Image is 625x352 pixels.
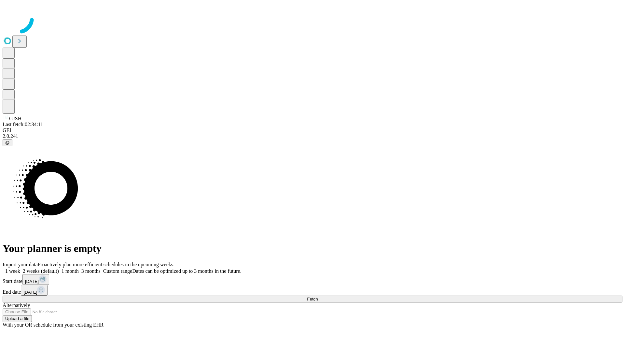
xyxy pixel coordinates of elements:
[103,268,132,274] span: Custom range
[132,268,241,274] span: Dates can be optimized up to 3 months in the future.
[3,133,622,139] div: 2.0.241
[3,262,38,267] span: Import your data
[81,268,101,274] span: 3 months
[5,268,20,274] span: 1 week
[3,315,32,322] button: Upload a file
[3,139,12,146] button: @
[38,262,174,267] span: Proactively plan more efficient schedules in the upcoming weeks.
[3,122,43,127] span: Last fetch: 02:34:11
[62,268,79,274] span: 1 month
[9,116,21,121] span: GJSH
[23,290,37,295] span: [DATE]
[3,127,622,133] div: GEI
[22,274,49,285] button: [DATE]
[3,302,30,308] span: Alternatively
[25,279,39,284] span: [DATE]
[21,285,48,296] button: [DATE]
[307,297,318,301] span: Fetch
[3,296,622,302] button: Fetch
[3,242,622,255] h1: Your planner is empty
[3,285,622,296] div: End date
[23,268,59,274] span: 2 weeks (default)
[5,140,10,145] span: @
[3,274,622,285] div: Start date
[3,322,104,328] span: With your OR schedule from your existing EHR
